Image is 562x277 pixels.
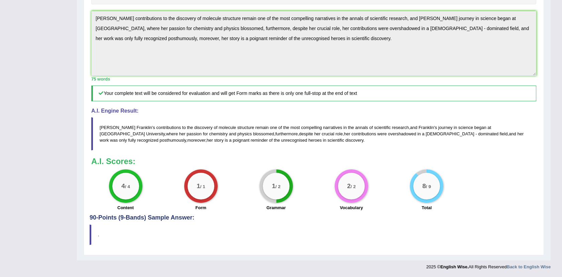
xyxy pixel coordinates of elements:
h5: Your complete text will be considered for evaluation and will get Form marks as there is only one... [91,86,536,101]
span: s [435,125,437,130]
span: field [500,131,508,136]
span: narratives [323,125,342,130]
span: for [203,131,208,136]
label: Form [195,204,206,211]
span: in [454,125,457,130]
span: in [418,131,421,136]
span: to [182,125,186,130]
span: where [166,131,178,136]
span: journey [438,125,453,130]
span: fully [128,138,136,143]
b: A.I. Scores: [91,157,135,166]
big: 8 [422,182,426,190]
blockquote: . [90,225,538,245]
span: were [377,131,387,136]
span: poignant [233,138,249,143]
div: 2025 © All Rights Reserved [426,260,551,270]
span: dominated [478,131,498,136]
big: 2 [347,182,351,190]
span: Franklin [419,125,434,130]
label: Content [117,204,134,211]
span: work [100,138,109,143]
span: at [487,125,491,130]
span: her [344,131,350,136]
span: scientific [328,138,344,143]
span: in [323,138,326,143]
span: a [422,131,424,136]
span: a [229,138,231,143]
big: 1 [272,182,275,190]
span: the [348,125,354,130]
big: 4 [121,182,125,190]
span: discovery [345,138,363,143]
strong: English Wise. [440,264,468,269]
blockquote: ' , ' , , , , , , , . [91,117,536,150]
span: contributions [156,125,181,130]
span: furthermore [275,131,298,136]
small: / 1 [200,184,205,189]
span: physics [237,131,252,136]
span: of [269,138,273,143]
big: 1 [197,182,200,190]
h4: A.I. Engine Result: [91,108,536,114]
span: story [214,138,223,143]
span: and [410,125,418,130]
span: [PERSON_NAME] [100,125,135,130]
span: the [283,125,289,130]
span: despite [299,131,313,136]
span: her [179,131,186,136]
span: reminder [251,138,268,143]
span: University [146,131,165,136]
span: [DEMOGRAPHIC_DATA] [426,131,474,136]
span: research [392,125,409,130]
span: one [270,125,277,130]
span: the [274,138,280,143]
span: of [278,125,282,130]
span: her [207,138,213,143]
span: and [509,131,516,136]
span: only [119,138,127,143]
span: her [517,131,524,136]
small: / 2 [351,184,356,189]
small: / 4 [125,184,130,189]
span: her [314,131,321,136]
span: [GEOGRAPHIC_DATA] [100,131,145,136]
a: Back to English Wise [507,264,551,269]
span: moreover [187,138,205,143]
span: chemistry [209,131,228,136]
span: began [474,125,486,130]
span: discovery [194,125,213,130]
span: of [369,125,373,130]
div: 75 words [91,76,536,82]
span: annals [355,125,368,130]
span: unrecognised [281,138,307,143]
span: crucial [322,131,334,136]
label: Total [422,204,432,211]
span: Franklin [137,125,152,130]
span: overshadowed [388,131,416,136]
span: structure [237,125,254,130]
label: Grammar [266,204,286,211]
span: the [187,125,193,130]
span: of [214,125,217,130]
span: is [225,138,228,143]
span: most [291,125,300,130]
span: blossomed [253,131,274,136]
span: s [153,125,155,130]
label: Vocabulary [340,204,363,211]
span: recognized [137,138,158,143]
span: compelling [301,125,322,130]
span: posthumously [159,138,186,143]
span: remain [255,125,269,130]
span: scientific [374,125,391,130]
span: was [110,138,118,143]
span: molecule [219,125,236,130]
span: passion [187,131,202,136]
span: in [343,125,347,130]
small: / 9 [426,184,431,189]
span: contributions [351,131,376,136]
span: and [229,131,236,136]
span: science [458,125,473,130]
span: role [335,131,343,136]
